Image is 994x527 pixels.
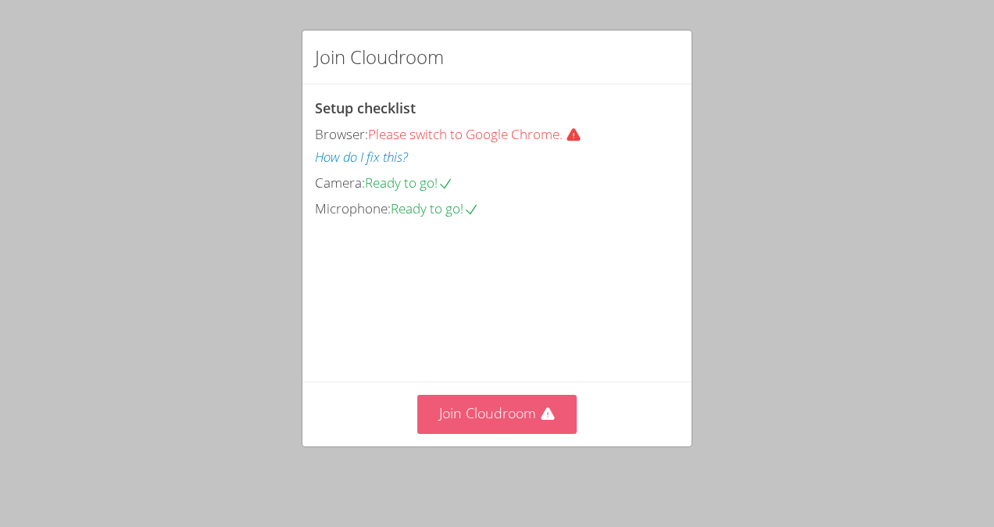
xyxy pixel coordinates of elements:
button: How do I fix this? [315,146,408,169]
span: Please switch to Google Chrome. [368,125,588,143]
span: Browser: [315,125,368,143]
span: Ready to go! [391,199,479,217]
span: Camera: [315,174,365,192]
span: Setup checklist [315,99,416,117]
button: Join Cloudroom [417,395,577,433]
span: Ready to go! [365,174,453,192]
span: Microphone: [315,199,391,217]
h2: Join Cloudroom [315,43,444,71]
